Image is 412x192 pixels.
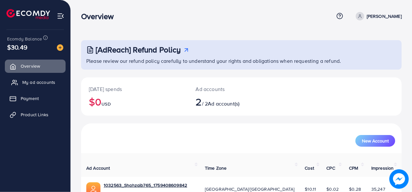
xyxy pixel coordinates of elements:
h3: Overview [81,12,119,21]
span: My ad accounts [22,79,55,85]
span: CPC [327,165,335,171]
span: CPM [349,165,358,171]
img: menu [57,12,64,20]
img: logo [6,9,50,19]
h2: / 2 [196,96,260,108]
p: Ad accounts [196,85,260,93]
span: Overview [21,63,40,69]
span: Ecomdy Balance [7,36,42,42]
button: New Account [355,135,395,147]
span: $30.49 [7,42,27,52]
p: [DATE] spends [89,85,180,93]
span: Ad Account [86,165,110,171]
a: [PERSON_NAME] [353,12,402,20]
a: Product Links [5,108,66,121]
a: My ad accounts [5,76,66,89]
span: Impression [371,165,394,171]
img: image [390,170,408,188]
span: 2 [196,94,202,109]
p: Please review our refund policy carefully to understand your rights and obligations when requesti... [86,57,398,65]
span: New Account [362,139,389,143]
span: Time Zone [205,165,227,171]
span: Cost [305,165,314,171]
h3: [AdReach] Refund Policy [96,45,181,54]
h2: $0 [89,96,180,108]
a: Payment [5,92,66,105]
span: Payment [21,95,39,102]
a: Overview [5,60,66,73]
a: 1032563_Shahzaib765_1759408609842 [104,182,187,188]
span: Product Links [21,111,48,118]
span: Ad account(s) [208,100,239,107]
p: [PERSON_NAME] [367,12,402,20]
span: USD [101,101,111,107]
img: image [57,44,63,51]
